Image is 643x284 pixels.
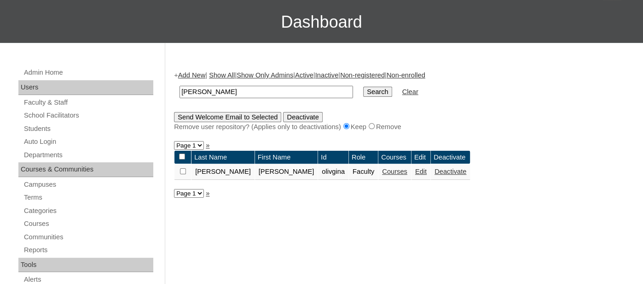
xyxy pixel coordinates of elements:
[237,71,293,79] a: Show Only Admins
[23,179,153,190] a: Campuses
[18,80,153,95] div: Users
[23,136,153,148] a: Auto Login
[206,189,209,197] a: »
[180,86,353,98] input: Search
[295,71,313,79] a: Active
[387,71,425,79] a: Non-enrolled
[174,71,630,131] div: + | | | | | |
[415,168,427,175] a: Edit
[23,192,153,203] a: Terms
[318,164,348,180] td: olivgina
[23,123,153,135] a: Students
[174,112,281,122] input: Send Welcome Email to Selected
[318,151,348,164] td: Id
[255,164,318,180] td: [PERSON_NAME]
[23,149,153,161] a: Departments
[23,231,153,243] a: Communities
[23,218,153,230] a: Courses
[315,71,339,79] a: Inactive
[23,97,153,108] a: Faculty & Staff
[18,162,153,177] div: Courses & Communities
[209,71,235,79] a: Show All
[349,164,378,180] td: Faculty
[255,151,318,164] td: First Name
[382,168,407,175] a: Courses
[378,151,411,164] td: Courses
[178,71,205,79] a: Add New
[431,151,470,164] td: Deactivate
[363,87,392,97] input: Search
[340,71,385,79] a: Non-registered
[5,1,638,43] h3: Dashboard
[434,168,466,175] a: Deactivate
[191,164,255,180] td: [PERSON_NAME]
[23,67,153,78] a: Admin Home
[206,142,209,149] a: »
[174,122,630,132] div: Remove user repository? (Applies only to deactivations) Keep Remove
[18,258,153,272] div: Tools
[23,205,153,217] a: Categories
[283,112,322,122] input: Deactivate
[402,88,418,95] a: Clear
[23,110,153,121] a: School Facilitators
[349,151,378,164] td: Role
[411,151,430,164] td: Edit
[23,244,153,256] a: Reports
[191,151,255,164] td: Last Name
